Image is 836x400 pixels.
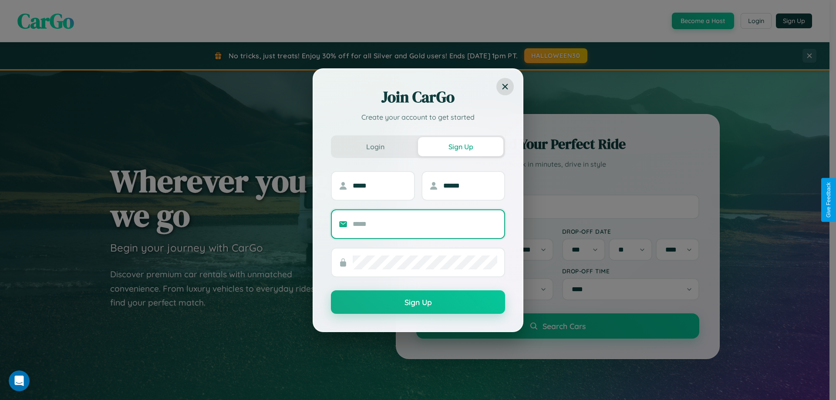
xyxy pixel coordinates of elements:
iframe: Intercom live chat [9,370,30,391]
button: Sign Up [331,290,505,314]
h2: Join CarGo [331,87,505,108]
p: Create your account to get started [331,112,505,122]
button: Sign Up [418,137,503,156]
div: Give Feedback [826,182,832,218]
button: Login [333,137,418,156]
